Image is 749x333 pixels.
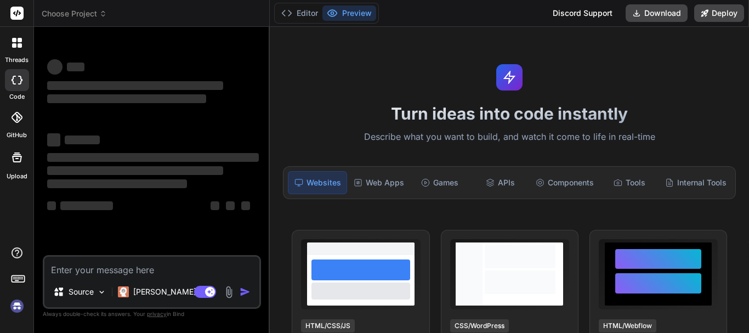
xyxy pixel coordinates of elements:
[626,4,688,22] button: Download
[546,4,619,22] div: Discord Support
[47,133,60,146] span: ‌
[5,55,29,65] label: threads
[226,201,235,210] span: ‌
[60,201,113,210] span: ‌
[47,59,63,75] span: ‌
[43,309,261,319] p: Always double-check its answers. Your in Bind
[322,5,376,21] button: Preview
[47,81,223,90] span: ‌
[47,179,187,188] span: ‌
[240,286,251,297] img: icon
[97,287,106,297] img: Pick Models
[67,63,84,71] span: ‌
[301,319,355,332] div: HTML/CSS/JS
[9,92,25,101] label: code
[47,166,223,175] span: ‌
[599,319,656,332] div: HTML/Webflow
[223,286,235,298] img: attachment
[8,297,26,315] img: signin
[349,171,408,194] div: Web Apps
[276,104,742,123] h1: Turn ideas into code instantly
[211,201,219,210] span: ‌
[47,201,56,210] span: ‌
[694,4,744,22] button: Deploy
[241,201,250,210] span: ‌
[47,94,206,103] span: ‌
[65,136,100,144] span: ‌
[42,8,107,19] span: Choose Project
[133,286,215,297] p: [PERSON_NAME] 4 S..
[411,171,469,194] div: Games
[147,311,167,317] span: privacy
[600,171,659,194] div: Tools
[277,5,322,21] button: Editor
[450,319,509,332] div: CSS/WordPress
[118,286,129,297] img: Claude 4 Sonnet
[7,172,27,181] label: Upload
[288,171,347,194] div: Websites
[276,130,742,144] p: Describe what you want to build, and watch it come to life in real-time
[7,131,27,140] label: GitHub
[471,171,529,194] div: APIs
[47,153,259,162] span: ‌
[661,171,731,194] div: Internal Tools
[531,171,598,194] div: Components
[69,286,94,297] p: Source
